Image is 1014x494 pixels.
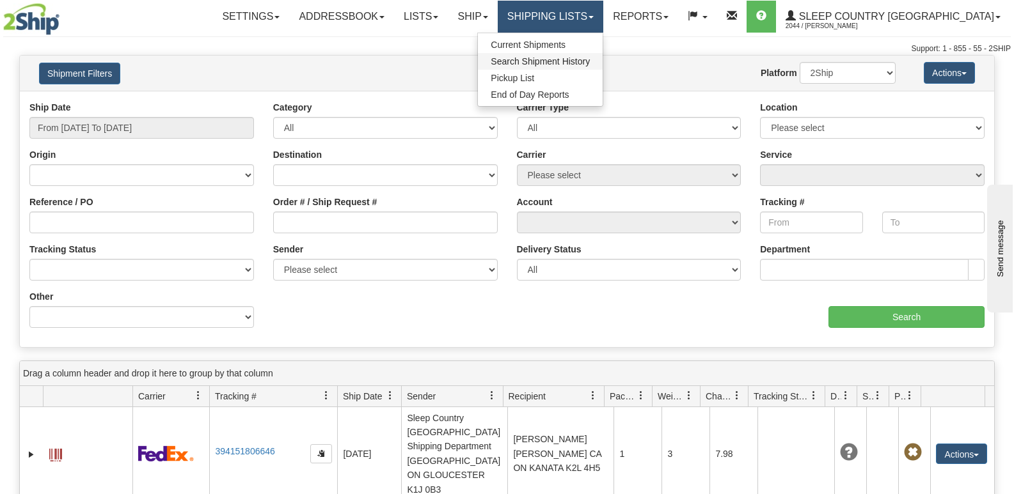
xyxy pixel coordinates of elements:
[509,390,546,403] span: Recipient
[29,243,96,256] label: Tracking Status
[407,390,436,403] span: Sender
[760,148,792,161] label: Service
[215,446,274,456] a: 394151806646
[138,445,194,461] img: 2 - FedEx
[835,385,857,406] a: Delivery Status filter column settings
[754,390,809,403] span: Tracking Status
[882,212,985,233] input: To
[478,36,603,53] a: Current Shipments
[289,1,394,33] a: Addressbook
[273,101,312,114] label: Category
[25,448,38,461] a: Expand
[760,196,804,208] label: Tracking #
[760,243,810,256] label: Department
[760,101,797,114] label: Location
[315,385,337,406] a: Tracking # filter column settings
[478,86,603,103] a: End of Day Reports
[10,11,118,20] div: Send message
[899,385,921,406] a: Pickup Status filter column settings
[760,212,862,233] input: From
[187,385,209,406] a: Carrier filter column settings
[761,66,797,79] label: Platform
[706,390,733,403] span: Charge
[491,56,590,66] span: Search Shipment History
[29,101,71,114] label: Ship Date
[491,40,566,50] span: Current Shipments
[3,3,59,35] img: logo2044.jpg
[803,385,825,406] a: Tracking Status filter column settings
[394,1,448,33] a: Lists
[215,390,257,403] span: Tracking #
[478,53,603,70] a: Search Shipment History
[310,444,332,463] button: Copy to clipboard
[3,43,1011,54] div: Support: 1 - 855 - 55 - 2SHIP
[924,62,975,84] button: Actions
[20,361,994,386] div: grid grouping header
[894,390,905,403] span: Pickup Status
[29,148,56,161] label: Origin
[582,385,604,406] a: Recipient filter column settings
[491,73,534,83] span: Pickup List
[212,1,289,33] a: Settings
[481,385,503,406] a: Sender filter column settings
[658,390,685,403] span: Weight
[776,1,1010,33] a: Sleep Country [GEOGRAPHIC_DATA] 2044 / [PERSON_NAME]
[49,443,62,463] a: Label
[517,196,553,208] label: Account
[448,1,497,33] a: Ship
[491,89,569,100] span: End of Day Reports
[862,390,873,403] span: Shipment Issues
[610,390,637,403] span: Packages
[517,243,582,256] label: Delivery Status
[478,70,603,86] a: Pickup List
[904,444,922,461] span: Pickup Not Assigned
[379,385,401,406] a: Ship Date filter column settings
[726,385,748,406] a: Charge filter column settings
[796,11,994,22] span: Sleep Country [GEOGRAPHIC_DATA]
[985,181,1013,312] iframe: chat widget
[29,196,93,208] label: Reference / PO
[517,101,569,114] label: Carrier Type
[39,63,120,84] button: Shipment Filters
[840,444,858,461] span: Unknown
[343,390,382,403] span: Ship Date
[678,385,700,406] a: Weight filter column settings
[29,290,53,303] label: Other
[498,1,603,33] a: Shipping lists
[630,385,652,406] a: Packages filter column settings
[273,196,377,208] label: Order # / Ship Request #
[517,148,546,161] label: Carrier
[786,20,882,33] span: 2044 / [PERSON_NAME]
[828,306,985,328] input: Search
[603,1,678,33] a: Reports
[936,444,987,464] button: Actions
[867,385,889,406] a: Shipment Issues filter column settings
[138,390,166,403] span: Carrier
[273,148,322,161] label: Destination
[273,243,303,256] label: Sender
[830,390,841,403] span: Delivery Status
